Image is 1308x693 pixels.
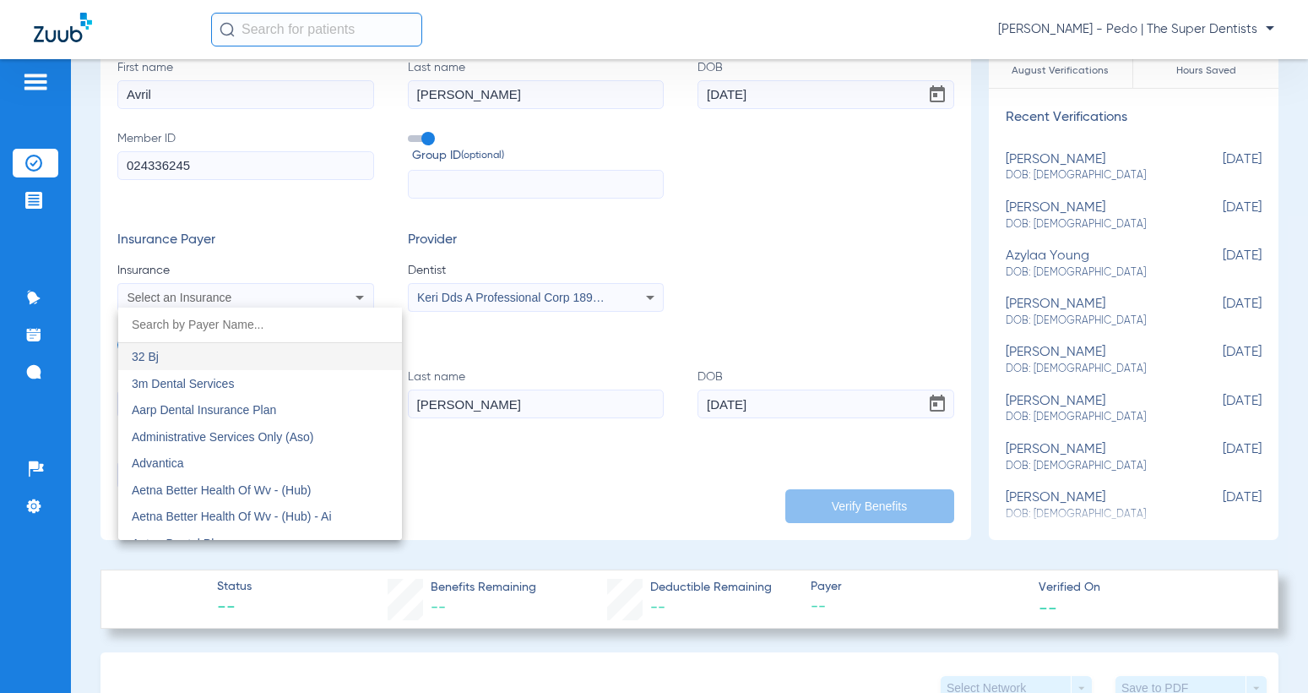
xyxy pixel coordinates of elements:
[132,510,332,523] span: Aetna Better Health Of Wv - (Hub) - Ai
[132,456,183,470] span: Advantica
[132,403,276,417] span: Aarp Dental Insurance Plan
[132,350,159,363] span: 32 Bj
[132,537,233,550] span: Aetna Dental Plans
[132,430,314,444] span: Administrative Services Only (Aso)
[118,308,402,342] input: dropdown search
[132,377,234,390] span: 3m Dental Services
[1224,612,1308,693] iframe: Chat Widget
[132,483,311,497] span: Aetna Better Health Of Wv - (Hub)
